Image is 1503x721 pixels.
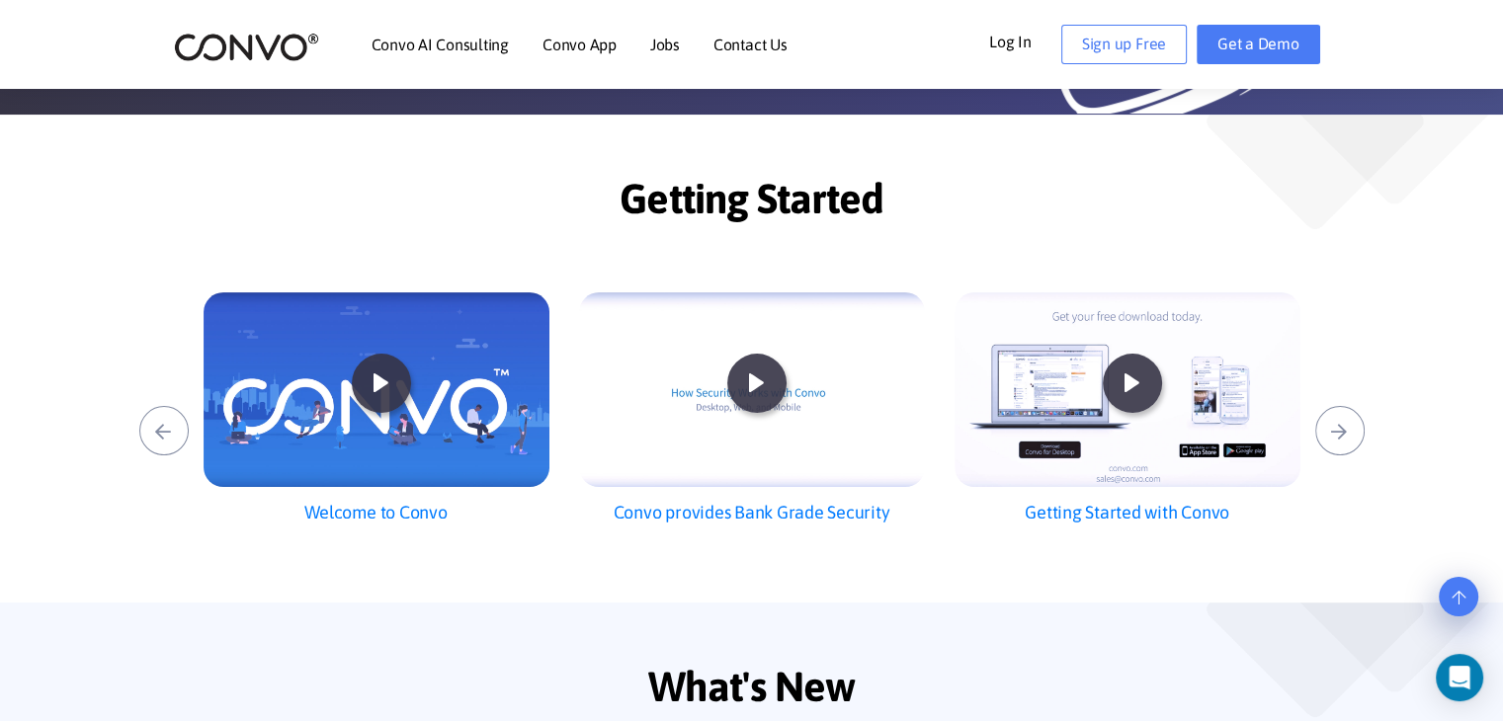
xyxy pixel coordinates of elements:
[955,487,1300,538] h2: Getting Started with Convo
[1197,25,1320,64] a: Get a Demo
[204,174,1300,238] h2: Getting Started
[204,487,549,538] h2: Welcome to Convo
[579,263,925,542] a: Convo provides Bank Grade Security Convo provides Bank Grade Security
[1300,115,1488,204] img: spahe_not_found
[989,25,1061,56] a: Log In
[650,37,680,52] a: Jobs
[579,487,925,538] h2: Convo provides Bank Grade Security
[1207,602,1424,717] img: spahe_not_found
[955,263,1300,542] a: Getting Started with Convo
[372,37,509,52] a: Convo AI Consulting
[1061,25,1187,64] a: Sign up Free
[204,263,549,542] a: Welcome to Convo Welcome to Convo
[579,292,925,487] img: Convo provides Bank Grade Security
[174,32,319,62] img: logo_2.png
[1300,602,1488,692] img: spahe_not_found
[713,37,788,52] a: Contact Us
[543,37,617,52] a: Convo App
[1207,115,1424,229] img: spahe_not_found
[1436,654,1483,701] div: Open Intercom Messenger
[204,292,549,487] img: Welcome to Convo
